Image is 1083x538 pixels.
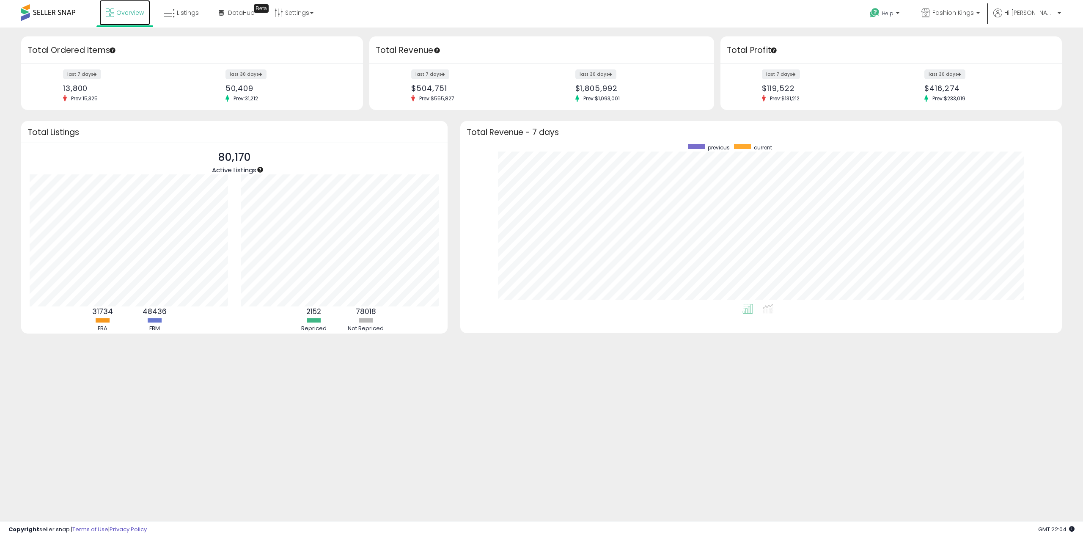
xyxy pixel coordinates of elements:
[63,69,101,79] label: last 7 days
[869,8,880,18] i: Get Help
[415,95,459,102] span: Prev: $555,827
[467,129,1056,135] h3: Total Revenue - 7 days
[289,325,339,333] div: Repriced
[212,166,256,174] span: Active Listings
[863,1,908,28] a: Help
[579,95,624,102] span: Prev: $1,093,001
[928,95,970,102] span: Prev: $233,019
[1004,8,1055,17] span: Hi [PERSON_NAME]
[77,325,128,333] div: FBA
[92,306,113,317] b: 31734
[254,4,269,13] div: Tooltip anchor
[376,44,708,56] h3: Total Revenue
[129,325,180,333] div: FBM
[356,306,376,317] b: 78018
[924,69,965,79] label: last 30 days
[575,84,699,93] div: $1,805,992
[225,69,267,79] label: last 30 days
[109,47,116,54] div: Tooltip anchor
[27,129,441,135] h3: Total Listings
[727,44,1056,56] h3: Total Profit
[27,44,357,56] h3: Total Ordered Items
[924,84,1047,93] div: $416,274
[228,8,255,17] span: DataHub
[67,95,102,102] span: Prev: 15,325
[341,325,391,333] div: Not Repriced
[225,84,348,93] div: 50,409
[256,166,264,174] div: Tooltip anchor
[306,306,321,317] b: 2152
[766,95,804,102] span: Prev: $131,212
[932,8,974,17] span: Fashion Kings
[770,47,778,54] div: Tooltip anchor
[575,69,616,79] label: last 30 days
[143,306,167,317] b: 48436
[411,84,535,93] div: $504,751
[708,144,730,151] span: previous
[116,8,144,17] span: Overview
[63,84,186,93] div: 13,800
[762,69,800,79] label: last 7 days
[993,8,1061,28] a: Hi [PERSON_NAME]
[229,95,262,102] span: Prev: 31,212
[411,69,449,79] label: last 7 days
[177,8,199,17] span: Listings
[433,47,441,54] div: Tooltip anchor
[762,84,885,93] div: $119,522
[882,10,893,17] span: Help
[754,144,772,151] span: current
[212,149,256,166] p: 80,170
